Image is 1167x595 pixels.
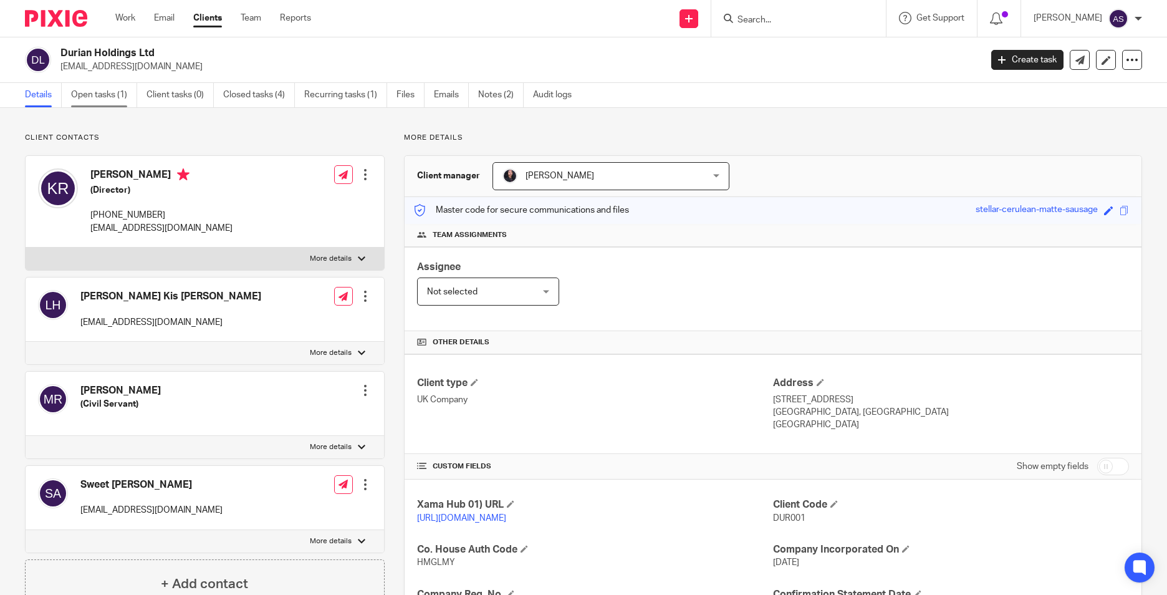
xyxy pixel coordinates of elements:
p: More details [310,536,352,546]
label: Show empty fields [1017,460,1088,473]
h4: [PERSON_NAME] [90,168,233,184]
h5: (Civil Servant) [80,398,161,410]
p: [GEOGRAPHIC_DATA], [GEOGRAPHIC_DATA] [773,406,1129,418]
img: svg%3E [38,384,68,414]
h4: Company Incorporated On [773,543,1129,556]
img: MicrosoftTeams-image.jfif [502,168,517,183]
p: [PERSON_NAME] [1034,12,1102,24]
p: [PHONE_NUMBER] [90,209,233,221]
a: Details [25,83,62,107]
h5: (Director) [90,184,233,196]
p: UK Company [417,394,773,406]
a: Reports [280,12,311,24]
h2: Durian Holdings Ltd [60,47,790,60]
a: Emails [434,83,469,107]
p: Client contacts [25,133,385,143]
h4: [PERSON_NAME] Kis [PERSON_NAME] [80,290,261,303]
h4: Sweet [PERSON_NAME] [80,478,223,491]
span: HMGLMY [417,558,455,567]
p: More details [310,348,352,358]
span: Other details [433,337,489,347]
p: [EMAIL_ADDRESS][DOMAIN_NAME] [90,222,233,235]
p: [EMAIL_ADDRESS][DOMAIN_NAME] [80,504,223,516]
p: Master code for secure communications and files [414,204,629,216]
h4: Co. House Auth Code [417,543,773,556]
h4: Address [773,377,1129,390]
i: Primary [177,168,190,181]
span: Get Support [916,14,964,22]
a: Audit logs [533,83,581,107]
h4: CUSTOM FIELDS [417,462,773,472]
img: svg%3E [38,168,78,208]
a: Client tasks (0) [146,83,214,107]
p: [EMAIL_ADDRESS][DOMAIN_NAME] [80,316,261,329]
a: [URL][DOMAIN_NAME] [417,514,506,523]
a: Create task [991,50,1064,70]
input: Search [736,15,848,26]
h4: + Add contact [161,574,248,594]
p: More details [310,442,352,452]
p: [EMAIL_ADDRESS][DOMAIN_NAME] [60,60,972,73]
span: Assignee [417,262,461,272]
div: stellar-cerulean-matte-sausage [976,203,1098,218]
span: DUR001 [773,514,805,523]
img: svg%3E [38,290,68,320]
a: Team [241,12,261,24]
span: [DATE] [773,558,799,567]
h4: Client Code [773,498,1129,511]
img: svg%3E [1108,9,1128,29]
p: [STREET_ADDRESS] [773,394,1129,406]
a: Recurring tasks (1) [304,83,387,107]
span: Not selected [427,288,478,296]
a: Notes (2) [478,83,524,107]
a: Files [396,83,425,107]
img: Pixie [25,10,87,27]
p: More details [310,254,352,264]
a: Email [154,12,175,24]
h4: Client type [417,377,773,390]
a: Clients [193,12,222,24]
h4: Xama Hub 01) URL [417,498,773,511]
a: Closed tasks (4) [223,83,295,107]
img: svg%3E [38,478,68,508]
h4: [PERSON_NAME] [80,384,161,397]
a: Work [115,12,135,24]
span: Team assignments [433,230,507,240]
h3: Client manager [417,170,480,182]
p: More details [404,133,1142,143]
span: [PERSON_NAME] [526,172,594,180]
a: Open tasks (1) [71,83,137,107]
p: [GEOGRAPHIC_DATA] [773,418,1129,431]
img: svg%3E [25,47,51,73]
